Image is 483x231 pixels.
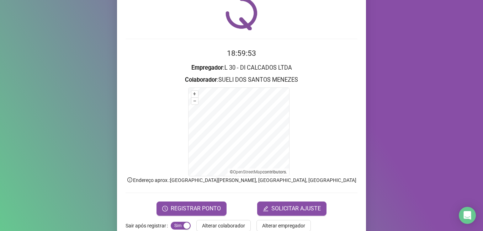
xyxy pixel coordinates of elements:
[127,177,133,183] span: info-circle
[191,91,198,97] button: +
[162,206,168,211] span: clock-circle
[191,98,198,104] button: –
[230,170,287,174] li: © contributors.
[257,202,327,216] button: editSOLICITAR AJUSTE
[185,76,217,83] strong: Colaborador
[227,49,256,58] time: 18:59:53
[262,222,305,230] span: Alterar empregador
[171,204,221,213] span: REGISTRAR PONTO
[126,176,357,184] p: Endereço aprox. : [GEOGRAPHIC_DATA][PERSON_NAME], [GEOGRAPHIC_DATA], [GEOGRAPHIC_DATA]
[233,170,262,174] a: OpenStreetMap
[156,202,227,216] button: REGISTRAR PONTO
[202,222,245,230] span: Alterar colaborador
[191,64,223,71] strong: Empregador
[263,206,269,211] span: edit
[459,207,476,224] div: Open Intercom Messenger
[126,75,357,85] h3: : SUELI DOS SANTOS MENEZES
[126,63,357,72] h3: : L 30 - DI CALCADOS LTDA
[271,204,321,213] span: SOLICITAR AJUSTE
